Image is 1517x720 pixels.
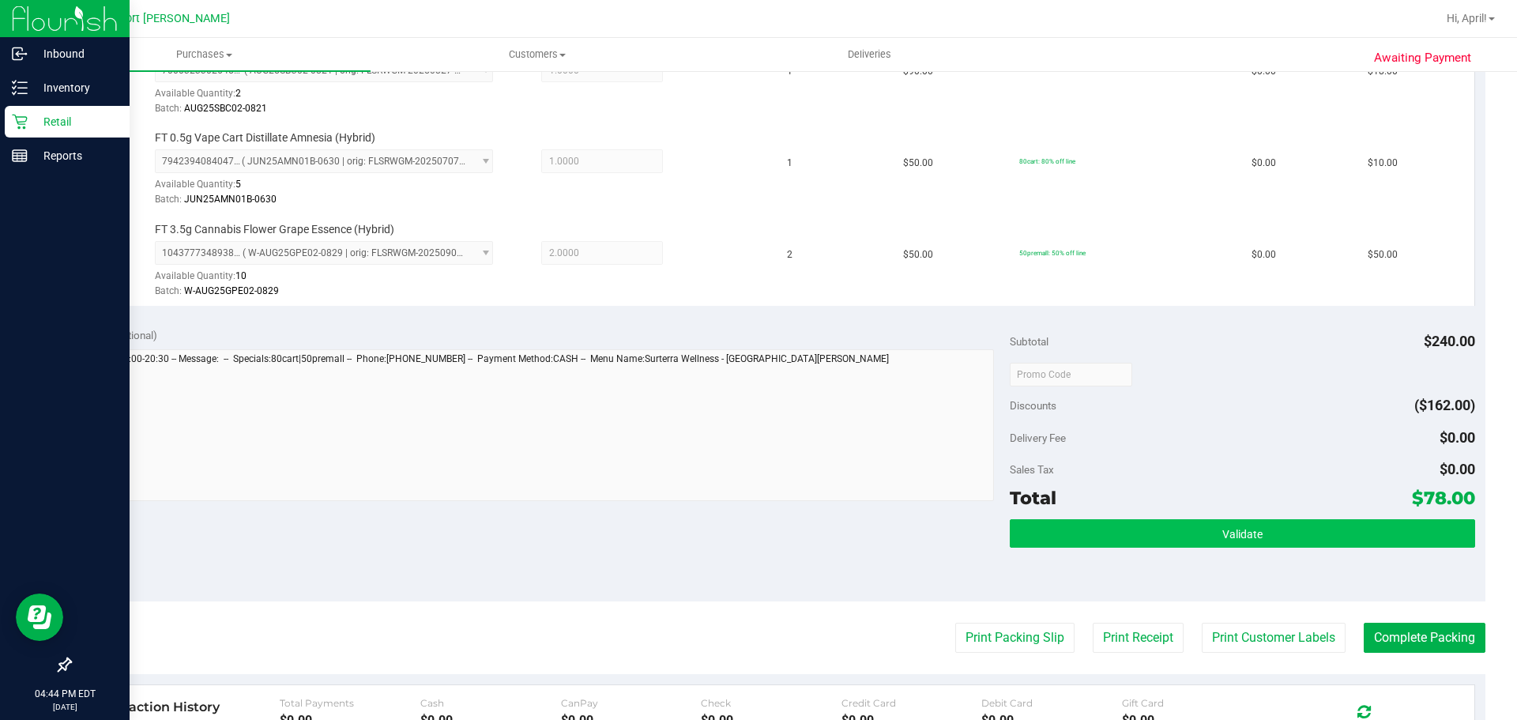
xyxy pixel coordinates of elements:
span: 2 [235,88,241,99]
a: Customers [371,38,703,71]
span: Delivery Fee [1010,432,1066,444]
inline-svg: Inventory [12,80,28,96]
span: W-AUG25GPE02-0829 [184,285,279,296]
span: Discounts [1010,391,1056,420]
span: 1 [787,156,792,171]
button: Validate [1010,519,1474,548]
span: Validate [1222,528,1263,541]
inline-svg: Reports [12,148,28,164]
input: Promo Code [1010,363,1132,386]
span: JUN25AMN01B-0630 [184,194,277,205]
span: Subtotal [1010,335,1048,348]
span: Deliveries [826,47,913,62]
span: Batch: [155,285,182,296]
span: $0.00 [1252,156,1276,171]
span: $50.00 [903,247,933,262]
div: Cash [420,697,561,709]
span: $0.00 [1440,429,1475,446]
span: FT 0.5g Vape Cart Distillate Amnesia (Hybrid) [155,130,375,145]
span: $78.00 [1412,487,1475,509]
span: 2 [787,247,792,262]
span: $0.00 [1440,461,1475,477]
p: [DATE] [7,701,122,713]
span: $240.00 [1424,333,1475,349]
a: Purchases [38,38,371,71]
p: Retail [28,112,122,131]
button: Print Receipt [1093,623,1184,653]
span: Sales Tax [1010,463,1054,476]
span: 50premall: 50% off line [1019,249,1086,257]
span: Awaiting Payment [1374,49,1471,67]
button: Print Packing Slip [955,623,1075,653]
span: $50.00 [1368,247,1398,262]
div: Gift Card [1122,697,1263,709]
p: 04:44 PM EDT [7,687,122,701]
inline-svg: Retail [12,114,28,130]
div: Available Quantity: [155,265,510,296]
span: 5 [235,179,241,190]
div: Total Payments [280,697,420,709]
button: Complete Packing [1364,623,1485,653]
span: $0.00 [1252,247,1276,262]
div: Debit Card [981,697,1122,709]
span: Hi, April! [1447,12,1487,25]
a: Deliveries [703,38,1036,71]
span: FT 3.5g Cannabis Flower Grape Essence (Hybrid) [155,222,394,237]
span: $10.00 [1368,156,1398,171]
div: CanPay [561,697,702,709]
span: Batch: [155,103,182,114]
p: Reports [28,146,122,165]
div: Available Quantity: [155,82,510,113]
p: Inbound [28,44,122,63]
span: Batch: [155,194,182,205]
span: ($162.00) [1414,397,1475,413]
span: AUG25SBC02-0821 [184,103,267,114]
span: 80cart: 80% off line [1019,157,1075,165]
span: Purchases [38,47,371,62]
span: $50.00 [903,156,933,171]
div: Available Quantity: [155,173,510,204]
button: Print Customer Labels [1202,623,1346,653]
div: Credit Card [841,697,982,709]
span: New Port [PERSON_NAME] [92,12,230,25]
iframe: Resource center [16,594,63,641]
p: Inventory [28,78,122,97]
span: Customers [371,47,702,62]
inline-svg: Inbound [12,46,28,62]
span: Total [1010,487,1056,509]
span: 10 [235,270,247,281]
div: Check [701,697,841,709]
